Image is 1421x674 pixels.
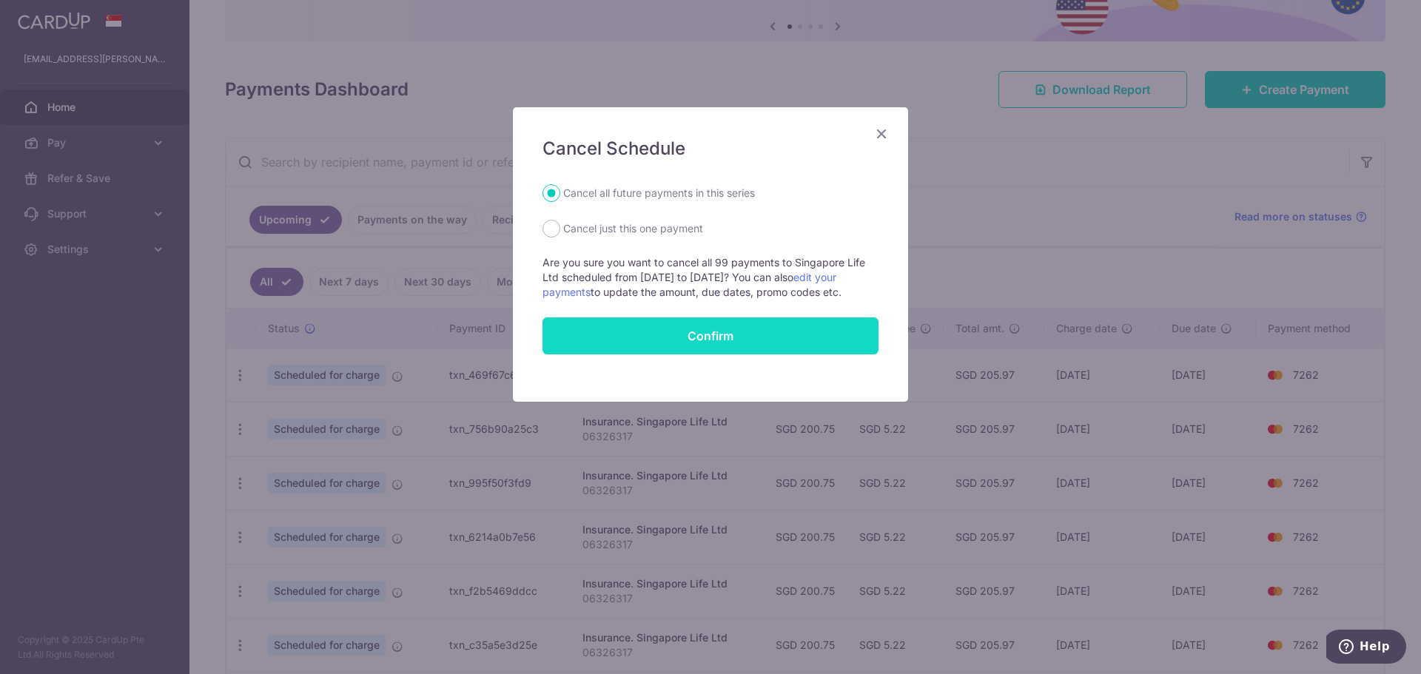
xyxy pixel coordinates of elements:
label: Cancel just this one payment [563,220,703,237]
label: Cancel all future payments in this series [563,184,755,202]
button: Close [873,125,890,143]
button: Confirm [542,317,879,354]
p: Are you sure you want to cancel all 99 payments to Singapore Life Ltd scheduled from [DATE] to [D... [542,255,879,300]
iframe: Opens a widget where you can find more information [1326,630,1406,667]
h5: Cancel Schedule [542,137,879,161]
